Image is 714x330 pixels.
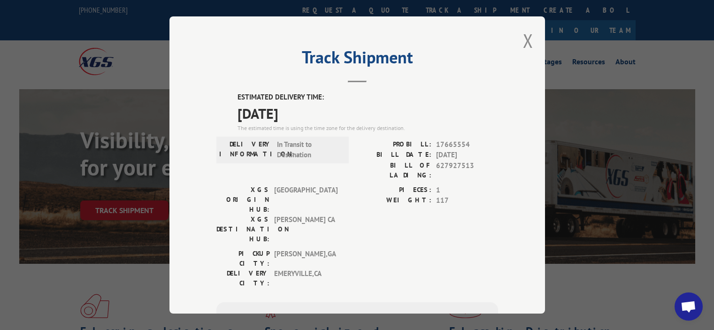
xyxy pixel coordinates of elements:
label: PROBILL: [357,139,431,150]
label: XGS ORIGIN HUB: [216,185,269,215]
label: DELIVERY CITY: [216,269,269,288]
span: [PERSON_NAME] CA [274,215,338,244]
label: WEIGHT: [357,195,431,206]
span: In Transit to Destination [277,139,340,161]
span: [DATE] [436,150,498,161]
div: The estimated time is using the time zone for the delivery destination. [238,124,498,132]
span: 17665554 [436,139,498,150]
label: XGS DESTINATION HUB: [216,215,269,244]
span: 627927513 [436,161,498,180]
button: Close modal [523,28,533,53]
div: Open chat [675,292,703,321]
span: [DATE] [238,103,498,124]
label: DELIVERY INFORMATION: [219,139,272,161]
span: [GEOGRAPHIC_DATA] [274,185,338,215]
label: ESTIMATED DELIVERY TIME: [238,92,498,103]
label: PIECES: [357,185,431,196]
span: 117 [436,195,498,206]
h2: Track Shipment [216,51,498,69]
label: PICKUP CITY: [216,249,269,269]
span: [PERSON_NAME] , GA [274,249,338,269]
span: 1 [436,185,498,196]
span: EMERYVILLE , CA [274,269,338,288]
label: BILL OF LADING: [357,161,431,180]
label: BILL DATE: [357,150,431,161]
